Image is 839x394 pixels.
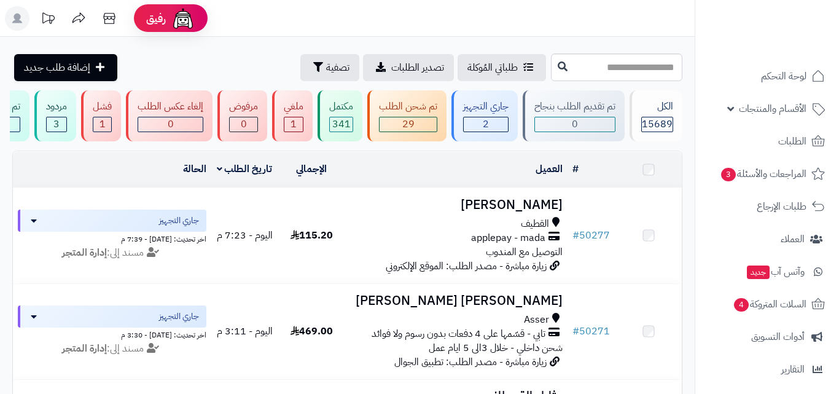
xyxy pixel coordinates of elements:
a: تم شحن الطلب 29 [365,90,449,141]
span: طلباتي المُوكلة [467,60,518,75]
a: وآتس آبجديد [703,257,832,286]
a: لوحة التحكم [703,61,832,91]
div: اخر تحديث: [DATE] - 7:39 م [18,232,206,245]
span: زيارة مباشرة - مصدر الطلب: الموقع الإلكتروني [386,259,547,274]
a: المراجعات والأسئلة3 [703,159,832,189]
a: تصدير الطلبات [363,54,454,81]
span: الطلبات [778,133,806,150]
span: جاري التجهيز [159,310,199,323]
div: مكتمل [329,100,353,114]
div: تم شحن الطلب [379,100,437,114]
img: logo-2.png [755,31,827,57]
div: 3 [47,117,66,132]
a: طلبات الإرجاع [703,192,832,221]
a: # [572,162,579,176]
span: اليوم - 3:11 م [217,324,273,339]
a: طلباتي المُوكلة [458,54,546,81]
span: زيارة مباشرة - مصدر الطلب: تطبيق الجوال [394,355,547,369]
a: ملغي 1 [270,90,315,141]
strong: إدارة المتجر [62,341,107,356]
div: 1 [284,117,303,132]
span: Asser [524,313,549,327]
div: 0 [138,117,203,132]
div: جاري التجهيز [463,100,509,114]
span: # [572,228,579,243]
span: لوحة التحكم [761,68,806,85]
span: طلبات الإرجاع [757,198,806,215]
a: جاري التجهيز 2 [449,90,520,141]
span: 2 [483,117,489,132]
span: جاري التجهيز [159,215,199,227]
div: مرفوض [229,100,258,114]
div: فشل [93,100,112,114]
a: تحديثات المنصة [33,6,63,34]
a: التقارير [703,355,832,384]
span: 29 [402,117,415,132]
div: ملغي [284,100,303,114]
span: المراجعات والأسئلة [720,165,806,183]
a: إلغاء عكس الطلب 0 [123,90,215,141]
span: تصفية [326,60,349,75]
span: # [572,324,579,339]
span: الأقسام والمنتجات [739,100,806,117]
div: 341 [330,117,353,132]
a: العملاء [703,224,832,254]
button: تصفية [300,54,359,81]
span: 15689 [642,117,673,132]
a: السلات المتروكة4 [703,290,832,319]
div: مسند إلى: [9,246,216,260]
span: رفيق [146,11,166,26]
a: مكتمل 341 [315,90,365,141]
a: مردود 3 [32,90,79,141]
span: 469.00 [291,324,333,339]
a: أدوات التسويق [703,322,832,352]
div: اخر تحديث: [DATE] - 3:30 م [18,328,206,341]
span: 1 [100,117,106,132]
div: 2 [464,117,508,132]
span: 3 [721,168,736,181]
span: إضافة طلب جديد [24,60,90,75]
span: أدوات التسويق [751,328,805,345]
div: الكل [641,100,673,114]
span: التقارير [781,361,805,378]
a: العميل [536,162,563,176]
span: اليوم - 7:23 م [217,228,273,243]
span: 115.20 [291,228,333,243]
span: شحن داخلي - خلال 3الى 5 ايام عمل [429,341,563,355]
div: 29 [380,117,437,132]
h3: [PERSON_NAME] [349,198,563,212]
a: الطلبات [703,127,832,156]
span: تصدير الطلبات [391,60,444,75]
span: تابي - قسّمها على 4 دفعات بدون رسوم ولا فوائد [372,327,545,341]
div: 1 [93,117,111,132]
span: 1 [291,117,297,132]
span: 4 [734,298,749,312]
span: applepay - mada [471,231,545,245]
div: 0 [535,117,615,132]
span: 0 [572,117,578,132]
div: 0 [230,117,257,132]
div: مردود [46,100,67,114]
a: تم تقديم الطلب بنجاح 0 [520,90,627,141]
span: 3 [53,117,60,132]
img: ai-face.png [171,6,195,31]
a: الكل15689 [627,90,685,141]
h3: [PERSON_NAME] [PERSON_NAME] [349,294,563,308]
a: تاريخ الطلب [217,162,273,176]
span: التوصيل مع المندوب [486,245,563,259]
div: تم تقديم الطلب بنجاح [534,100,615,114]
a: مرفوض 0 [215,90,270,141]
span: 0 [241,117,247,132]
div: مسند إلى: [9,342,216,356]
span: وآتس آب [746,263,805,280]
span: العملاء [781,230,805,248]
span: 0 [168,117,174,132]
span: جديد [747,266,770,279]
a: الحالة [183,162,206,176]
div: إلغاء عكس الطلب [138,100,203,114]
a: إضافة طلب جديد [14,54,117,81]
span: القطيف [521,217,549,231]
a: الإجمالي [296,162,327,176]
a: #50271 [572,324,610,339]
span: السلات المتروكة [733,296,806,313]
